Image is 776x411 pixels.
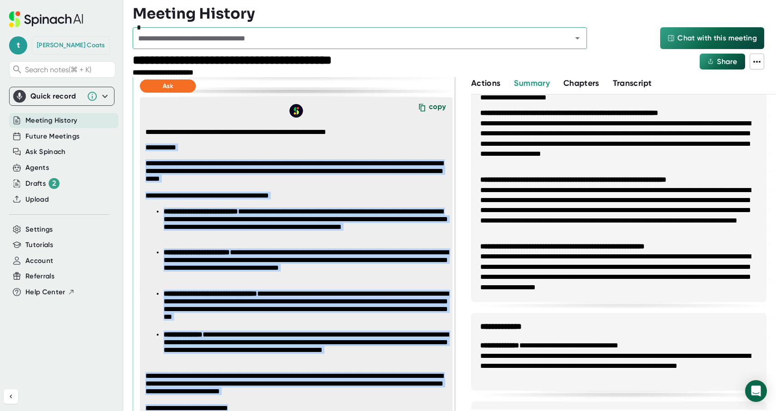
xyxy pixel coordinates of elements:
[25,240,53,250] button: Tutorials
[25,65,113,74] span: Search notes (⌘ + K)
[163,82,173,90] span: Ask
[4,389,18,404] button: Collapse sidebar
[660,27,764,49] button: Chat with this meeting
[700,54,745,69] button: Share
[25,287,65,297] span: Help Center
[613,78,652,88] span: Transcript
[25,287,75,297] button: Help Center
[25,163,49,173] button: Agents
[25,271,55,282] button: Referrals
[563,77,599,89] button: Chapters
[745,380,767,402] div: Open Intercom Messenger
[9,36,27,54] span: t
[30,92,82,101] div: Quick record
[37,41,105,50] div: Teresa Coats
[471,77,500,89] button: Actions
[25,256,53,266] button: Account
[563,78,599,88] span: Chapters
[25,147,66,157] button: Ask Spinach
[25,178,60,189] button: Drafts 2
[49,178,60,189] div: 2
[429,102,446,114] div: copy
[571,32,584,45] button: Open
[13,87,110,105] div: Quick record
[471,78,500,88] span: Actions
[613,77,652,89] button: Transcript
[514,77,549,89] button: Summary
[677,33,757,44] span: Chat with this meeting
[514,78,549,88] span: Summary
[25,224,53,235] button: Settings
[25,131,80,142] button: Future Meetings
[25,115,77,126] button: Meeting History
[717,57,737,66] span: Share
[140,79,196,93] button: Ask
[25,194,49,205] button: Upload
[25,178,60,189] div: Drafts
[133,5,255,22] h3: Meeting History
